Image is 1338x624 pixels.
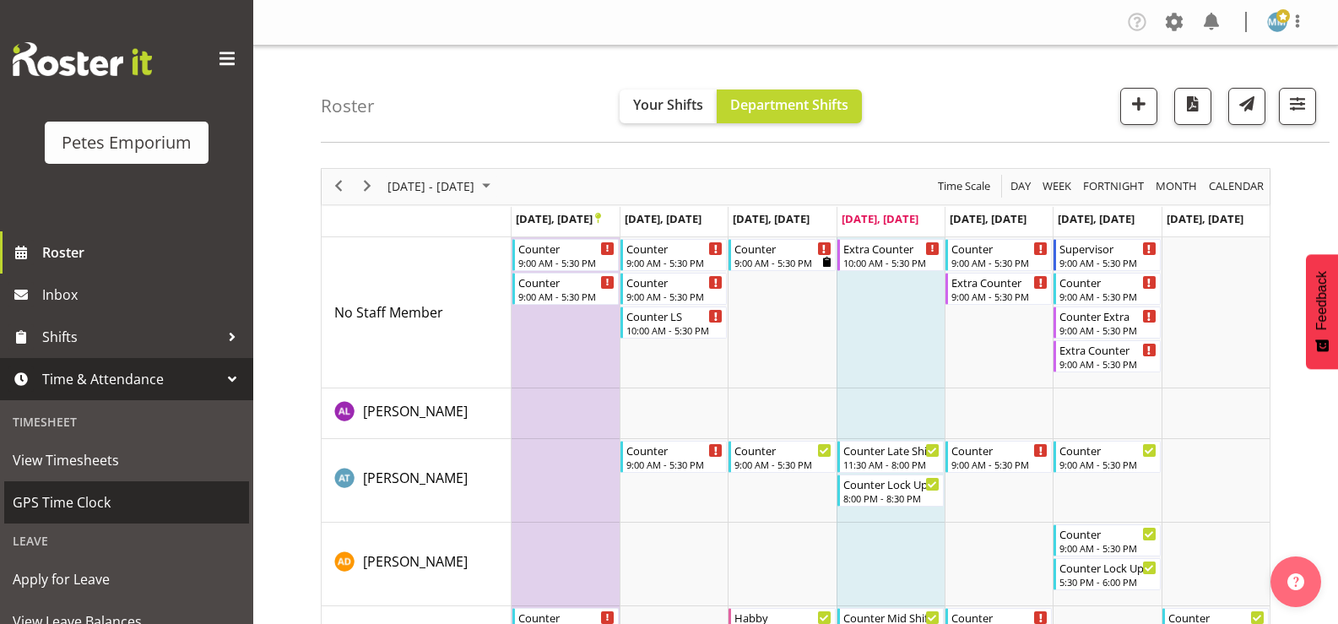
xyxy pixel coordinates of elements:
td: Alex-Micheal Taniwha resource [322,439,512,523]
div: Counter Lock Up [843,475,940,492]
h4: Roster [321,96,375,116]
div: 9:00 AM - 5:30 PM [1059,541,1156,555]
a: View Timesheets [4,439,249,481]
a: [PERSON_NAME] [363,401,468,421]
div: Petes Emporium [62,130,192,155]
div: 9:00 AM - 5:30 PM [951,290,1048,303]
div: Counter [518,240,615,257]
td: Abigail Lane resource [322,388,512,439]
div: No Staff Member"s event - Counter Begin From Tuesday, September 23, 2025 at 9:00:00 AM GMT+12:00 ... [620,273,727,305]
span: Feedback [1314,271,1330,330]
div: Counter Lock Up [1059,559,1156,576]
a: Apply for Leave [4,558,249,600]
span: [DATE], [DATE] [1167,211,1243,226]
button: Feedback - Show survey [1306,254,1338,369]
div: No Staff Member"s event - Supervisor Begin From Saturday, September 27, 2025 at 9:00:00 AM GMT+12... [1054,239,1160,271]
span: Roster [42,240,245,265]
div: No Staff Member"s event - Counter Begin From Tuesday, September 23, 2025 at 9:00:00 AM GMT+12:00 ... [620,239,727,271]
div: No Staff Member"s event - Counter Extra Begin From Saturday, September 27, 2025 at 9:00:00 AM GMT... [1054,307,1160,339]
div: Alex-Micheal Taniwha"s event - Counter Late Shift Begin From Thursday, September 25, 2025 at 11:3... [837,441,944,473]
div: Counter LS [626,307,723,324]
button: Timeline Month [1153,176,1200,197]
div: No Staff Member"s event - Extra Counter Begin From Saturday, September 27, 2025 at 9:00:00 AM GMT... [1054,340,1160,372]
span: No Staff Member [334,303,443,322]
span: [PERSON_NAME] [363,552,468,571]
span: Apply for Leave [13,567,241,592]
div: No Staff Member"s event - Counter Begin From Monday, September 22, 2025 at 9:00:00 AM GMT+12:00 E... [512,273,619,305]
span: [PERSON_NAME] [363,469,468,487]
div: 5:30 PM - 6:00 PM [1059,575,1156,589]
a: GPS Time Clock [4,481,249,524]
div: Amelia Denz"s event - Counter Lock Up Begin From Saturday, September 27, 2025 at 5:30:00 PM GMT+1... [1054,558,1160,590]
span: Department Shifts [730,95,848,114]
a: No Staff Member [334,302,443,323]
div: 9:00 AM - 5:30 PM [626,458,723,471]
div: Counter [1059,442,1156,459]
td: No Staff Member resource [322,237,512,388]
div: September 22 - 28, 2025 [382,169,501,204]
div: 9:00 AM - 5:30 PM [1059,323,1156,337]
span: GPS Time Clock [13,490,241,515]
div: 9:00 AM - 5:30 PM [626,256,723,269]
span: [DATE], [DATE] [516,211,601,226]
div: Counter [626,442,723,459]
div: 10:00 AM - 5:30 PM [843,256,940,269]
span: Fortnight [1081,176,1146,197]
div: 9:00 AM - 5:30 PM [626,290,723,303]
button: September 2025 [385,176,498,197]
span: Time & Attendance [42,366,219,392]
button: Timeline Week [1040,176,1075,197]
div: 8:00 PM - 8:30 PM [843,491,940,505]
div: Timesheet [4,404,249,439]
a: [PERSON_NAME] [363,468,468,488]
button: Month [1206,176,1267,197]
button: Add a new shift [1120,88,1157,125]
div: Counter [951,442,1048,459]
div: No Staff Member"s event - Counter LS Begin From Tuesday, September 23, 2025 at 10:00:00 AM GMT+12... [620,307,727,339]
button: Department Shifts [717,90,862,123]
div: Counter [1059,525,1156,542]
div: Alex-Micheal Taniwha"s event - Counter Begin From Wednesday, September 24, 2025 at 9:00:00 AM GMT... [729,441,835,473]
span: Month [1154,176,1199,197]
div: 9:00 AM - 5:30 PM [734,458,831,471]
span: [DATE] - [DATE] [386,176,476,197]
td: Amelia Denz resource [322,523,512,606]
div: 10:00 AM - 5:30 PM [626,323,723,337]
div: 9:00 AM - 5:30 PM [518,290,615,303]
div: No Staff Member"s event - Counter Begin From Friday, September 26, 2025 at 9:00:00 AM GMT+12:00 E... [945,239,1052,271]
img: mandy-mosley3858.jpg [1267,12,1287,32]
span: Week [1041,176,1073,197]
div: 9:00 AM - 5:30 PM [1059,357,1156,371]
button: Previous [328,176,350,197]
span: calendar [1207,176,1265,197]
div: 11:30 AM - 8:00 PM [843,458,940,471]
div: Counter [734,442,831,459]
div: Alex-Micheal Taniwha"s event - Counter Begin From Tuesday, September 23, 2025 at 9:00:00 AM GMT+1... [620,441,727,473]
span: Shifts [42,324,219,350]
div: No Staff Member"s event - Extra Counter Begin From Thursday, September 25, 2025 at 10:00:00 AM GM... [837,239,944,271]
div: 9:00 AM - 5:30 PM [1059,290,1156,303]
button: Next [356,176,379,197]
div: 9:00 AM - 5:30 PM [734,256,831,269]
span: View Timesheets [13,448,241,473]
button: Fortnight [1081,176,1147,197]
div: Extra Counter [843,240,940,257]
div: Alex-Micheal Taniwha"s event - Counter Begin From Saturday, September 27, 2025 at 9:00:00 AM GMT+... [1054,441,1160,473]
div: Alex-Micheal Taniwha"s event - Counter Lock Up Begin From Thursday, September 25, 2025 at 8:00:00... [837,475,944,507]
button: Timeline Day [1008,176,1034,197]
div: Counter [626,240,723,257]
span: Day [1009,176,1032,197]
div: 9:00 AM - 5:30 PM [1059,256,1156,269]
div: Counter [626,274,723,290]
div: Counter [734,240,831,257]
a: [PERSON_NAME] [363,551,468,572]
button: Send a list of all shifts for the selected filtered period to all rostered employees. [1228,88,1265,125]
button: Time Scale [935,176,994,197]
div: next period [353,169,382,204]
span: [DATE], [DATE] [625,211,702,226]
img: help-xxl-2.png [1287,573,1304,590]
div: Counter Extra [1059,307,1156,324]
div: Extra Counter [951,274,1048,290]
div: Alex-Micheal Taniwha"s event - Counter Begin From Friday, September 26, 2025 at 9:00:00 AM GMT+12... [945,441,1052,473]
div: Supervisor [1059,240,1156,257]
